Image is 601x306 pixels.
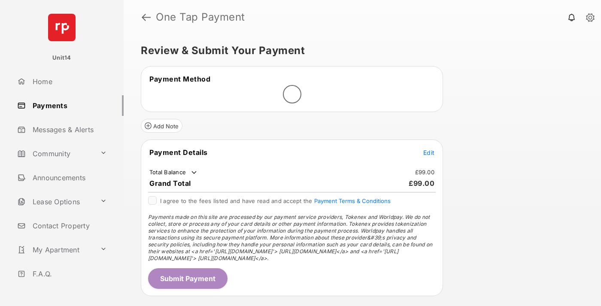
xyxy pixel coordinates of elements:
[423,149,434,156] span: Edit
[14,264,124,284] a: F.A.Q.
[141,119,182,133] button: Add Note
[149,179,191,188] span: Grand Total
[14,71,124,92] a: Home
[14,215,124,236] a: Contact Property
[52,54,71,62] p: Unit14
[14,95,124,116] a: Payments
[314,197,391,204] button: I agree to the fees listed and have read and accept the
[148,268,228,289] button: Submit Payment
[48,14,76,41] img: svg+xml;base64,PHN2ZyB4bWxucz0iaHR0cDovL3d3dy53My5vcmcvMjAwMC9zdmciIHdpZHRoPSI2NCIgaGVpZ2h0PSI2NC...
[423,148,434,157] button: Edit
[14,143,97,164] a: Community
[141,45,577,56] h5: Review & Submit Your Payment
[160,197,391,204] span: I agree to the fees listed and have read and accept the
[415,168,435,176] td: £99.00
[409,179,434,188] span: £99.00
[14,167,124,188] a: Announcements
[148,214,432,261] span: Payments made on this site are processed by our payment service providers, Tokenex and Worldpay. ...
[149,168,198,177] td: Total Balance
[149,75,210,83] span: Payment Method
[14,191,97,212] a: Lease Options
[14,239,97,260] a: My Apartment
[14,119,124,140] a: Messages & Alerts
[156,12,245,22] strong: One Tap Payment
[149,148,208,157] span: Payment Details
